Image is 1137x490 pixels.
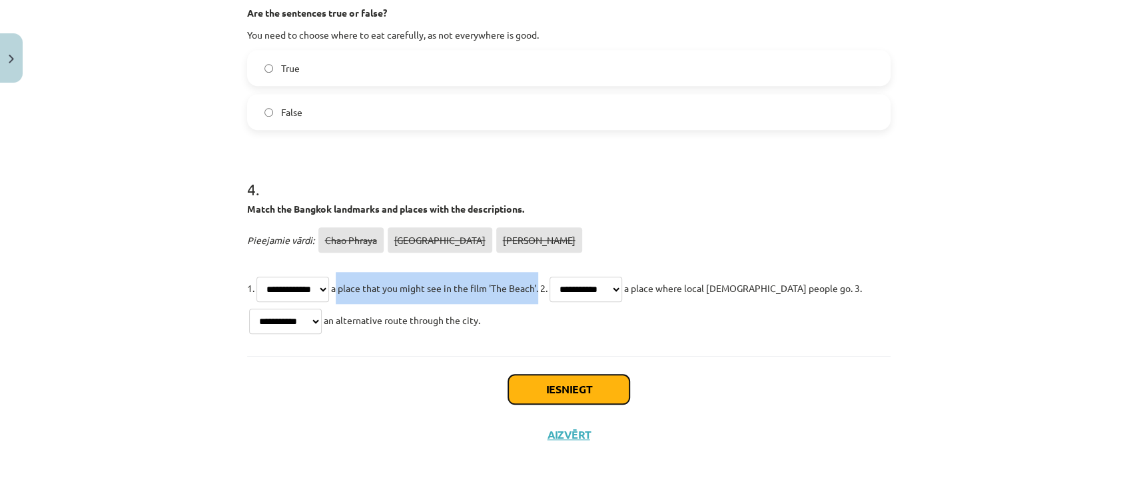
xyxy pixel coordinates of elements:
span: Pieejamie vārdi: [247,234,314,246]
h1: 4 . [247,157,891,198]
input: False [264,108,273,117]
img: icon-close-lesson-0947bae3869378f0d4975bcd49f059093ad1ed9edebbc8119c70593378902aed.svg [9,55,14,63]
span: [GEOGRAPHIC_DATA] [388,227,492,253]
span: [PERSON_NAME] [496,227,582,253]
span: 1. [247,282,254,294]
span: an alternative route through the city. [324,314,480,326]
button: Iesniegt [508,375,629,404]
strong: Match the Bangkok landmarks and places with the descriptions. [247,203,524,215]
span: False [281,105,302,119]
input: True [264,64,273,73]
span: Chao Phraya [318,227,384,253]
span: a place where local [DEMOGRAPHIC_DATA] people go. 3. [624,282,862,294]
p: You need to choose where to eat carefully, as not everywhere is good. [247,28,891,42]
span: a place that you might see in the film 'The Beach'. 2. [331,282,548,294]
button: Aizvērt [544,428,594,441]
span: True [281,61,300,75]
strong: Are the sentences true or false? [247,7,387,19]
